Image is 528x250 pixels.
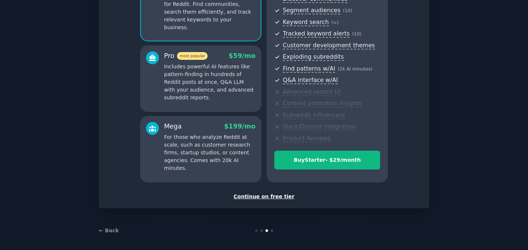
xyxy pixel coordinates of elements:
span: $ 199 /mo [224,123,256,130]
span: Q&A interface w/AI [283,76,338,84]
span: Find patterns w/AI [283,65,335,73]
p: Includes powerful AI features like pattern-finding in hundreds of Reddit posts at once, Q&A LLM w... [164,63,256,102]
div: Pro [164,51,208,61]
div: Mega [164,122,182,131]
span: Slack/Discord integration [283,123,356,131]
span: most popular [177,52,208,60]
span: Tracked keyword alerts [283,30,350,38]
p: For those who analyze Reddit at scale, such as customer research firms, startup studios, or conte... [164,133,256,172]
div: Continue on free tier [107,193,421,201]
span: Product Reviews [283,135,330,143]
span: Content promotion insights [283,100,362,107]
a: ← Back [99,227,119,233]
span: $ 59 /mo [229,52,256,59]
span: ( 10 ) [343,8,352,13]
span: Subreddit influencers [283,112,345,119]
span: ( 10 ) [352,31,361,37]
div: Buy Starter - $ 29 /month [275,156,380,164]
span: Segment audiences [283,7,340,14]
button: BuyStarter- $29/month [274,151,380,169]
span: Exploding subreddits [283,53,344,61]
span: ( ∞ ) [331,20,339,25]
span: Customer development themes [283,42,375,49]
span: Advanced search UI [283,88,340,96]
span: ( 2k AI minutes ) [338,66,372,72]
span: Keyword search [283,18,329,26]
